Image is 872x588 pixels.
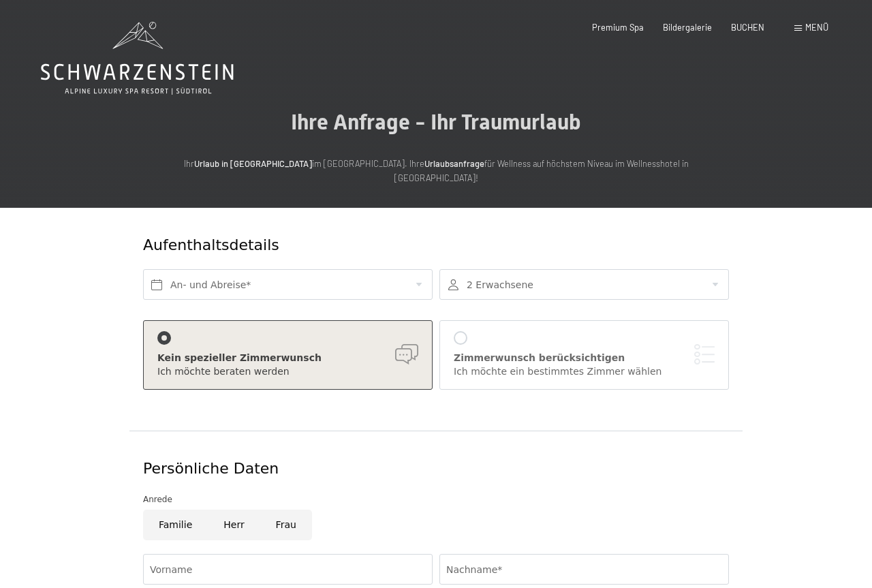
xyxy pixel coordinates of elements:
[424,158,484,169] strong: Urlaubsanfrage
[194,158,312,169] strong: Urlaub in [GEOGRAPHIC_DATA]
[143,459,729,480] div: Persönliche Daten
[454,352,715,365] div: Zimmerwunsch berücksichtigen
[163,157,708,185] p: Ihr im [GEOGRAPHIC_DATA]. Ihre für Wellness auf höchstem Niveau im Wellnesshotel in [GEOGRAPHIC_D...
[157,365,418,379] div: Ich möchte beraten werden
[143,493,729,506] div: Anrede
[805,22,828,33] span: Menü
[731,22,764,33] a: BUCHEN
[143,235,630,256] div: Aufenthaltsdetails
[291,109,581,135] span: Ihre Anfrage - Ihr Traumurlaub
[663,22,712,33] a: Bildergalerie
[454,365,715,379] div: Ich möchte ein bestimmtes Zimmer wählen
[592,22,644,33] a: Premium Spa
[157,352,418,365] div: Kein spezieller Zimmerwunsch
